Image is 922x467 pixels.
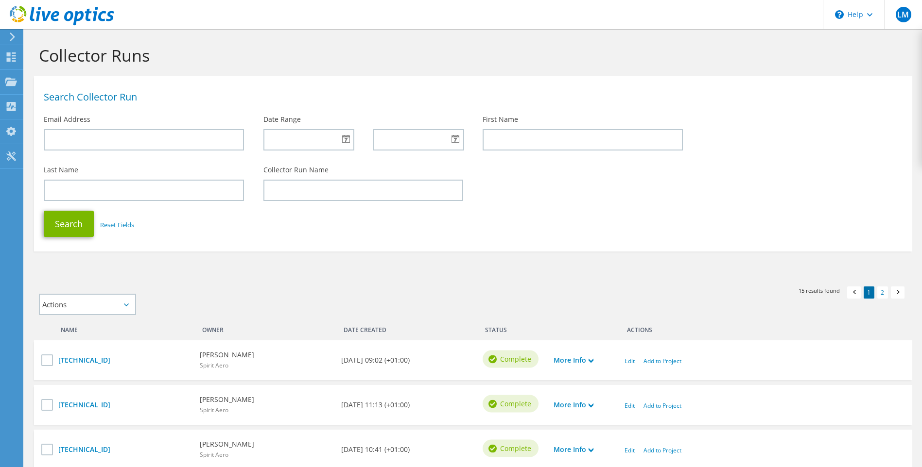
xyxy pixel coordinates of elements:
b: [PERSON_NAME] [200,439,254,450]
b: [DATE] 10:41 (+01:00) [341,444,410,455]
h1: Collector Runs [39,45,903,66]
button: Search [44,211,94,237]
span: Spirit Aero [200,450,228,459]
label: Last Name [44,165,78,175]
span: Complete [500,354,531,365]
a: Edit [625,446,635,454]
a: Add to Project [644,357,681,365]
label: First Name [483,115,518,124]
div: Status [478,320,549,335]
span: Complete [500,443,531,454]
b: [DATE] 09:02 (+01:00) [341,355,410,366]
a: Add to Project [644,401,681,410]
a: 1 [864,286,874,299]
a: [TECHNICAL_ID] [58,355,190,366]
span: Complete [500,399,531,409]
b: [PERSON_NAME] [200,394,254,405]
b: [PERSON_NAME] [200,350,254,360]
label: Collector Run Name [263,165,329,175]
span: LM [896,7,911,22]
a: 2 [877,286,888,299]
a: Add to Project [644,446,681,454]
b: [DATE] 11:13 (+01:00) [341,400,410,410]
div: Owner [195,320,336,335]
svg: \n [835,10,844,19]
div: Actions [620,320,903,335]
a: More Info [554,444,593,455]
span: Spirit Aero [200,361,228,369]
h1: Search Collector Run [44,92,898,102]
a: [TECHNICAL_ID] [58,400,190,410]
div: Name [53,320,195,335]
a: More Info [554,400,593,410]
a: More Info [554,355,593,366]
a: Reset Fields [100,220,134,229]
a: Edit [625,357,635,365]
label: Email Address [44,115,90,124]
a: [TECHNICAL_ID] [58,444,190,455]
label: Date Range [263,115,301,124]
div: Date Created [336,320,478,335]
a: Edit [625,401,635,410]
span: Spirit Aero [200,406,228,414]
span: 15 results found [799,286,840,295]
